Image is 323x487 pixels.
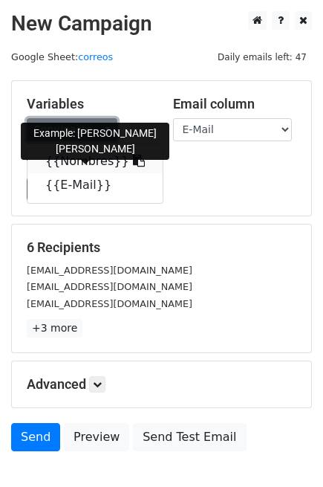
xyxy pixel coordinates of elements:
[11,11,312,36] h2: New Campaign
[64,423,129,451] a: Preview
[27,173,163,197] a: {{E-Mail}}
[212,49,312,65] span: Daily emails left: 47
[27,298,192,309] small: [EMAIL_ADDRESS][DOMAIN_NAME]
[11,51,113,62] small: Google Sheet:
[11,423,60,451] a: Send
[27,239,296,256] h5: 6 Recipients
[27,265,192,276] small: [EMAIL_ADDRESS][DOMAIN_NAME]
[212,51,312,62] a: Daily emails left: 47
[27,319,82,338] a: +3 more
[27,376,296,393] h5: Advanced
[78,51,113,62] a: correos
[133,423,246,451] a: Send Test Email
[21,123,169,160] div: Example: [PERSON_NAME] [PERSON_NAME]
[249,416,323,487] div: Widget de chat
[249,416,323,487] iframe: Chat Widget
[27,96,151,112] h5: Variables
[27,281,192,292] small: [EMAIL_ADDRESS][DOMAIN_NAME]
[173,96,297,112] h5: Email column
